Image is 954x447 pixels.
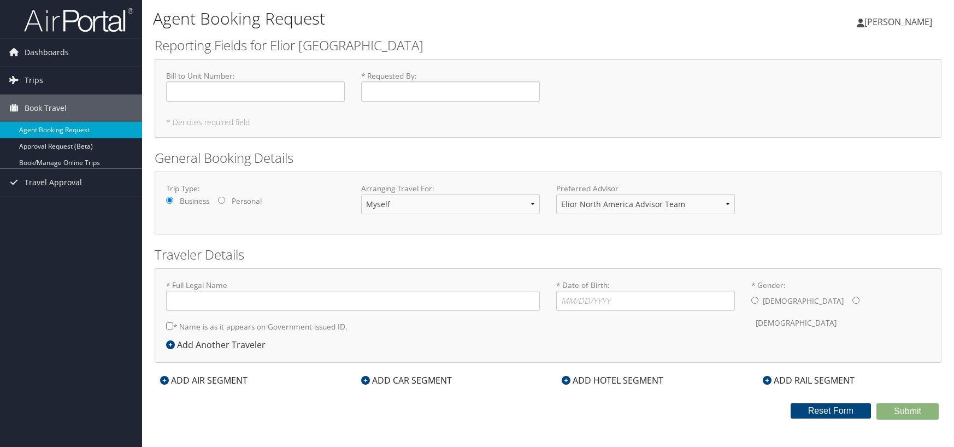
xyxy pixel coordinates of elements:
button: Reset Form [791,403,871,419]
div: Add Another Traveler [166,338,271,351]
label: * Gender: [751,280,930,334]
label: * Date of Birth: [556,280,735,311]
input: * Requested By: [361,81,540,102]
input: * Name is as it appears on Government issued ID. [166,322,173,330]
img: airportal-logo.png [24,7,133,33]
label: [DEMOGRAPHIC_DATA] [763,291,844,311]
label: Arranging Travel For: [361,183,540,194]
input: * Full Legal Name [166,291,540,311]
div: ADD HOTEL SEGMENT [556,374,669,387]
span: Travel Approval [25,169,82,196]
label: Bill to Unit Number : [166,70,345,102]
div: ADD CAR SEGMENT [356,374,457,387]
input: Bill to Unit Number: [166,81,345,102]
label: Personal [232,196,262,207]
div: ADD RAIL SEGMENT [757,374,860,387]
label: * Full Legal Name [166,280,540,311]
h5: * Denotes required field [166,119,930,126]
h2: Reporting Fields for Elior [GEOGRAPHIC_DATA] [155,36,941,55]
label: [DEMOGRAPHIC_DATA] [756,313,837,333]
h2: Traveler Details [155,245,941,264]
label: * Name is as it appears on Government issued ID. [166,316,348,337]
span: [PERSON_NAME] [864,16,932,28]
h1: Agent Booking Request [153,7,680,30]
input: * Date of Birth: [556,291,735,311]
label: Business [180,196,209,207]
span: Trips [25,67,43,94]
span: Book Travel [25,95,67,122]
input: * Gender:[DEMOGRAPHIC_DATA][DEMOGRAPHIC_DATA] [852,297,859,304]
input: * Gender:[DEMOGRAPHIC_DATA][DEMOGRAPHIC_DATA] [751,297,758,304]
label: * Requested By : [361,70,540,102]
span: Dashboards [25,39,69,66]
h2: General Booking Details [155,149,941,167]
button: Submit [876,403,939,420]
div: ADD AIR SEGMENT [155,374,253,387]
label: Trip Type: [166,183,345,194]
a: [PERSON_NAME] [857,5,943,38]
label: Preferred Advisor [556,183,735,194]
